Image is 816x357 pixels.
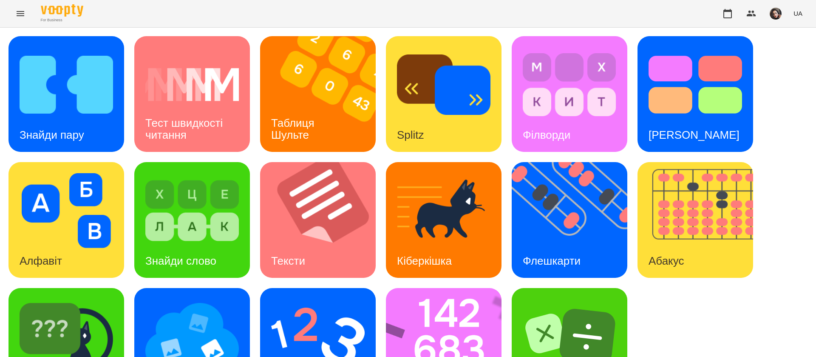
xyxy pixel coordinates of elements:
h3: Флешкарти [523,254,581,267]
a: ФілвордиФілворди [512,36,627,152]
a: ФлешкартиФлешкарти [512,162,627,278]
a: Тест Струпа[PERSON_NAME] [637,36,753,152]
img: 415cf204168fa55e927162f296ff3726.jpg [770,8,782,20]
h3: Таблиця Шульте [271,117,317,141]
span: UA [793,9,802,18]
a: Тест швидкості читанняТест швидкості читання [134,36,250,152]
h3: [PERSON_NAME] [649,129,739,141]
img: Тексти [260,162,386,278]
img: Кіберкішка [397,173,490,248]
a: КіберкішкаКіберкішка [386,162,501,278]
img: Тест швидкості читання [145,47,239,122]
a: Знайди словоЗнайди слово [134,162,250,278]
a: SplitzSplitz [386,36,501,152]
a: АбакусАбакус [637,162,753,278]
span: For Business [41,17,83,23]
a: АлфавітАлфавіт [8,162,124,278]
img: Voopty Logo [41,4,83,17]
img: Splitz [397,47,490,122]
h3: Знайди пару [20,129,84,141]
h3: Splitz [397,129,424,141]
h3: Знайди слово [145,254,216,267]
a: Таблиця ШультеТаблиця Шульте [260,36,376,152]
button: UA [790,6,806,21]
a: Знайди паруЗнайди пару [8,36,124,152]
img: Флешкарти [512,162,638,278]
h3: Філворди [523,129,570,141]
img: Абакус [637,162,764,278]
img: Алфавіт [20,173,113,248]
img: Знайди слово [145,173,239,248]
h3: Алфавіт [20,254,62,267]
h3: Тексти [271,254,305,267]
a: ТекстиТексти [260,162,376,278]
img: Знайди пару [20,47,113,122]
img: Таблиця Шульте [260,36,386,152]
h3: Тест швидкості читання [145,117,226,141]
button: Menu [10,3,31,24]
img: Філворди [523,47,616,122]
h3: Кіберкішка [397,254,452,267]
img: Тест Струпа [649,47,742,122]
h3: Абакус [649,254,684,267]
